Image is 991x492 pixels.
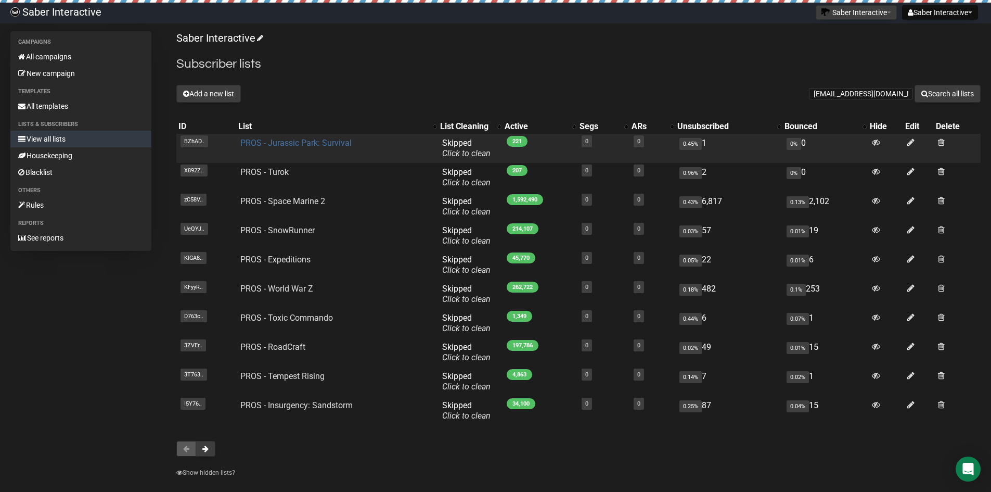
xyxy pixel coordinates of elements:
[507,165,527,176] span: 207
[442,342,491,362] span: Skipped
[442,371,491,392] span: Skipped
[507,369,532,380] span: 4,863
[782,119,868,134] th: Bounced: No sort applied, activate to apply an ascending sort
[503,119,577,134] th: Active: No sort applied, activate to apply an ascending sort
[577,119,629,134] th: Segs: No sort applied, activate to apply an ascending sort
[442,167,491,187] span: Skipped
[442,225,491,246] span: Skipped
[782,280,868,309] td: 253
[637,371,640,378] a: 0
[677,121,772,132] div: Unsubscribed
[675,221,782,250] td: 57
[181,369,207,381] span: 3T763..
[787,342,809,354] span: 0.01%
[238,121,428,132] div: List
[632,121,665,132] div: ARs
[679,313,702,325] span: 0.44%
[784,121,857,132] div: Bounced
[585,225,588,232] a: 0
[181,165,208,176] span: X892Z..
[782,221,868,250] td: 19
[679,167,702,179] span: 0.96%
[442,207,491,217] a: Click to clean
[181,339,206,351] span: 3ZVEr..
[679,196,702,208] span: 0.43%
[507,282,538,293] span: 262,722
[181,310,207,322] span: D763c..
[10,36,151,48] li: Campaigns
[585,284,588,291] a: 0
[507,194,543,205] span: 1,592,490
[679,138,702,150] span: 0.45%
[936,121,979,132] div: Delete
[507,253,535,263] span: 45,770
[181,223,208,235] span: UeQYJ..
[585,138,588,145] a: 0
[870,121,902,132] div: Hide
[585,313,588,320] a: 0
[585,167,588,174] a: 0
[442,313,491,333] span: Skipped
[675,367,782,396] td: 7
[442,196,491,217] span: Skipped
[240,196,325,206] a: PROS - Space Marine 2
[240,342,305,352] a: PROS - RoadCraft
[585,342,588,349] a: 0
[787,313,809,325] span: 0.07%
[505,121,567,132] div: Active
[585,255,588,261] a: 0
[675,250,782,280] td: 22
[10,48,151,65] a: All campaigns
[181,135,208,147] span: BZhAD..
[675,192,782,221] td: 6,817
[787,255,809,267] span: 0.01%
[821,8,830,16] img: 1.png
[176,119,236,134] th: ID: No sort applied, sorting is disabled
[240,371,325,381] a: PROS - Tempest Rising
[181,194,207,206] span: zC58V..
[176,85,241,103] button: Add a new list
[902,5,978,20] button: Saber Interactive
[675,119,782,134] th: Unsubscribed: No sort applied, activate to apply an ascending sort
[675,163,782,192] td: 2
[679,284,702,296] span: 0.18%
[868,119,904,134] th: Hide: No sort applied, sorting is disabled
[240,167,289,177] a: PROS - Turok
[442,411,491,421] a: Click to clean
[440,121,492,132] div: List Cleaning
[679,400,702,412] span: 0.25%
[240,255,311,264] a: PROS - Expeditions
[240,284,313,294] a: PROS - World War Z
[507,136,527,147] span: 221
[10,197,151,213] a: Rules
[782,163,868,192] td: 0
[10,118,151,131] li: Lists & subscribers
[181,281,207,293] span: KFyyR..
[637,255,640,261] a: 0
[679,371,702,383] span: 0.14%
[585,196,588,203] a: 0
[240,313,333,323] a: PROS - Toxic Commando
[10,65,151,82] a: New campaign
[782,309,868,338] td: 1
[10,98,151,115] a: All templates
[507,340,538,351] span: 197,786
[637,167,640,174] a: 0
[637,400,640,407] a: 0
[637,313,640,320] a: 0
[10,7,20,17] img: ec1bccd4d48495f5e7d53d9a520ba7e5
[442,178,491,187] a: Click to clean
[675,280,782,309] td: 482
[442,138,491,158] span: Skipped
[442,382,491,392] a: Click to clean
[507,311,532,322] span: 1,349
[442,294,491,304] a: Click to clean
[637,225,640,232] a: 0
[442,400,491,421] span: Skipped
[10,164,151,181] a: Blacklist
[787,167,801,179] span: 0%
[10,217,151,230] li: Reports
[903,119,933,134] th: Edit: No sort applied, sorting is disabled
[905,121,931,132] div: Edit
[585,371,588,378] a: 0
